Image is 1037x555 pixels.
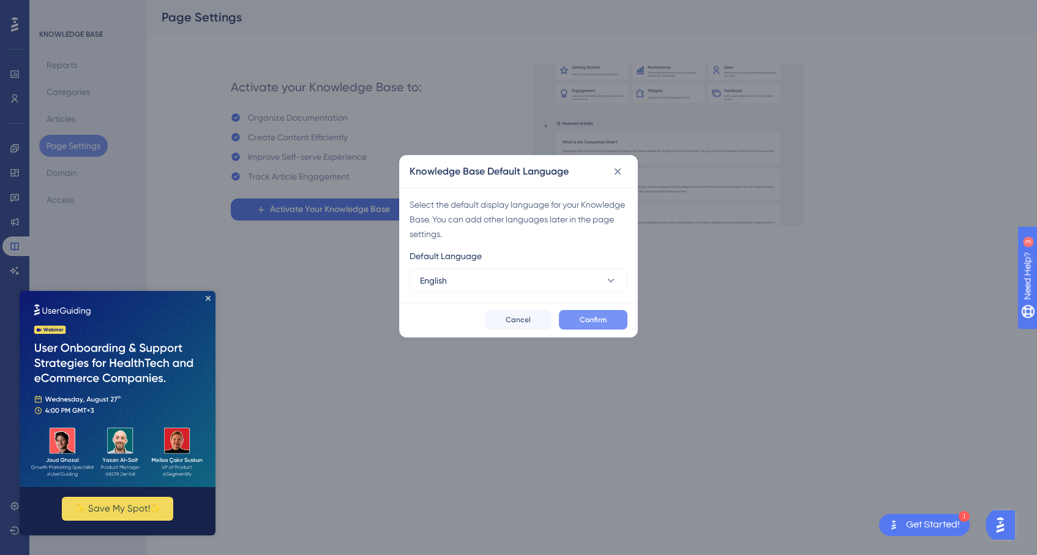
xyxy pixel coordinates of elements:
img: launcher-image-alternative-text [886,518,901,532]
button: ✨ Save My Spot!✨ [42,206,154,230]
span: Default Language [410,249,482,263]
span: English [420,273,447,288]
span: Confirm [580,315,607,325]
div: 3 [85,6,89,16]
div: Close Preview [186,5,191,10]
div: Get Started! [906,518,960,532]
iframe: UserGuiding AI Assistant Launcher [986,507,1022,543]
h2: Knowledge Base Default Language [410,164,569,179]
div: Open Get Started! checklist, remaining modules: 1 [879,514,970,536]
span: Need Help? [29,3,77,18]
span: Cancel [506,315,531,325]
div: 1 [959,511,970,522]
div: Select the default display language for your Knowledge Base. You can add other languages later in... [410,197,627,241]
